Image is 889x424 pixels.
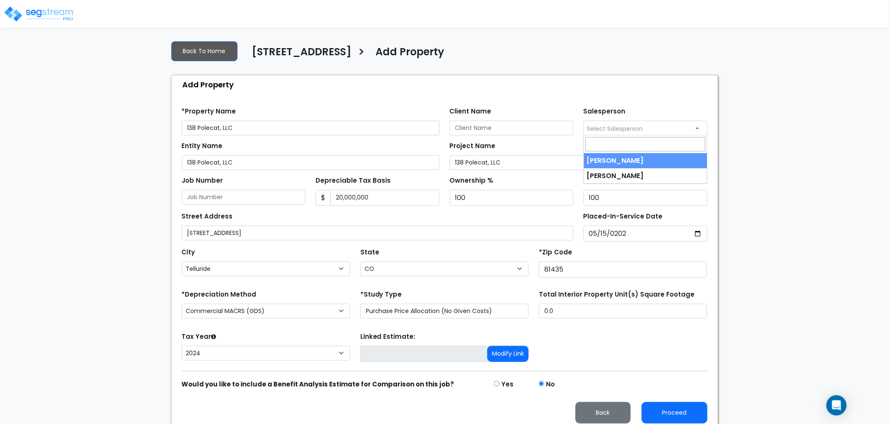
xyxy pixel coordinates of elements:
label: City [182,248,195,257]
li: [PERSON_NAME] [584,168,707,184]
label: Placed-In-Service Date [584,212,663,221]
span: Select Salesperson [587,124,643,133]
label: *Zip Code [539,248,572,257]
div: Open Intercom Messenger [827,395,847,416]
a: Back [569,407,638,417]
label: Tax Year [182,332,216,342]
strong: Would you like to include a Benefit Analysis Estimate for Comparison on this job? [182,380,454,389]
input: Project Name [450,155,708,170]
label: *Property Name [182,107,236,116]
input: Property Name [182,121,440,135]
label: *Study Type [360,290,402,300]
input: Useful Life % [584,190,708,206]
h4: Add Property [376,46,445,60]
label: Depreciable Tax Basis [316,176,391,186]
label: Project Name [450,141,496,151]
button: Modify Link [487,346,529,362]
button: Proceed [642,402,708,424]
label: Total Interior Property Unit(s) Square Footage [539,290,694,300]
input: Ownership % [450,190,574,206]
label: Client Name [450,107,492,116]
label: Linked Estimate: [360,332,416,342]
input: 0.00 [330,190,440,206]
a: Back To Home [171,41,238,61]
input: total square foot [539,304,707,319]
div: Add Property [176,76,718,94]
a: [STREET_ADDRESS] [246,46,352,64]
label: Entity Name [182,141,223,151]
button: Back [576,402,631,424]
input: Street Address [182,226,574,240]
label: Salesperson [584,107,626,116]
input: Job Number [182,190,306,205]
img: logo_pro_r.png [3,5,75,22]
a: Add Property [370,46,445,64]
li: [PERSON_NAME] [584,153,707,168]
label: Job Number [182,176,223,186]
label: No [546,380,555,389]
label: Ownership % [450,176,494,186]
input: Entity Name [182,155,440,170]
h3: > [358,45,365,62]
label: Street Address [182,212,233,221]
input: Client Name [450,121,574,135]
span: $ [316,190,331,206]
label: *Depreciation Method [182,290,257,300]
label: Yes [501,380,513,389]
label: State [360,248,379,257]
input: Zip Code [539,262,707,278]
h4: [STREET_ADDRESS] [252,46,352,60]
